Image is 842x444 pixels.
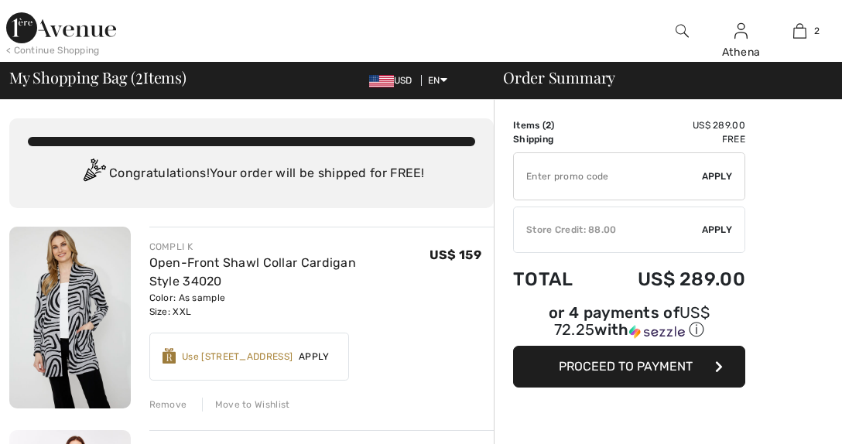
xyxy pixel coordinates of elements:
[430,248,481,262] span: US$ 159
[554,303,710,339] span: US$ 72.25
[149,291,430,319] div: Color: As sample Size: XXL
[149,255,357,289] a: Open-Front Shawl Collar Cardigan Style 34020
[182,350,293,364] div: Use [STREET_ADDRESS]
[513,132,596,146] td: Shipping
[514,153,702,200] input: Promo code
[293,350,336,364] span: Apply
[28,159,475,190] div: Congratulations! Your order will be shipped for FREE!
[734,23,748,38] a: Sign In
[514,223,702,237] div: Store Credit: 88.00
[369,75,394,87] img: US Dollar
[149,398,187,412] div: Remove
[513,253,596,306] td: Total
[772,22,829,40] a: 2
[513,346,745,388] button: Proceed to Payment
[546,120,551,131] span: 2
[734,22,748,40] img: My Info
[629,325,685,339] img: Sezzle
[78,159,109,190] img: Congratulation2.svg
[135,66,143,86] span: 2
[559,359,693,374] span: Proceed to Payment
[596,253,745,306] td: US$ 289.00
[814,24,820,38] span: 2
[149,240,430,254] div: COMPLI K
[6,43,100,57] div: < Continue Shopping
[702,169,733,183] span: Apply
[484,70,833,85] div: Order Summary
[6,12,116,43] img: 1ère Avenue
[793,22,806,40] img: My Bag
[163,348,176,364] img: Reward-Logo.svg
[702,223,733,237] span: Apply
[596,118,745,132] td: US$ 289.00
[9,227,131,408] img: Open-Front Shawl Collar Cardigan Style 34020
[513,306,745,346] div: or 4 payments ofUS$ 72.25withSezzle Click to learn more about Sezzle
[202,398,290,412] div: Move to Wishlist
[513,118,596,132] td: Items ( )
[676,22,689,40] img: search the website
[596,132,745,146] td: Free
[369,75,419,86] span: USD
[9,70,187,85] span: My Shopping Bag ( Items)
[713,44,770,60] div: Athena
[513,306,745,340] div: or 4 payments of with
[428,75,447,86] span: EN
